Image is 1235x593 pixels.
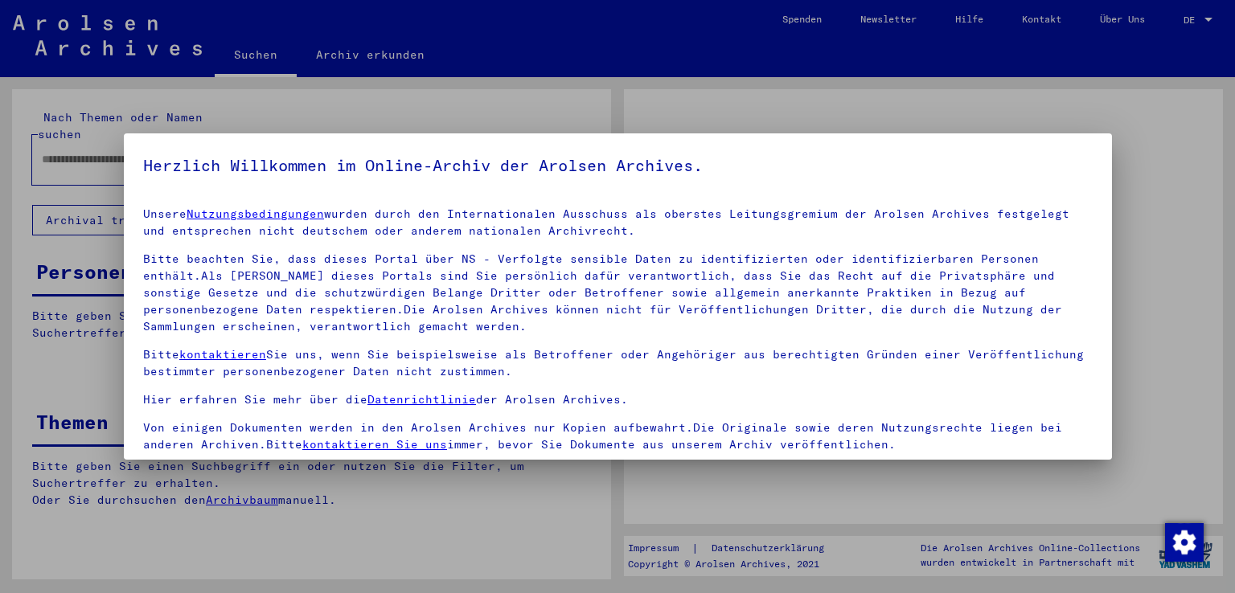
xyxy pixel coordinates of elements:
h5: Herzlich Willkommen im Online-Archiv der Arolsen Archives. [143,153,1093,178]
a: Nutzungsbedingungen [187,207,324,221]
p: Bitte beachten Sie, dass dieses Portal über NS - Verfolgte sensible Daten zu identifizierten oder... [143,251,1093,335]
a: kontaktieren Sie uns [302,437,447,452]
p: Hier erfahren Sie mehr über die der Arolsen Archives. [143,391,1093,408]
a: kontaktieren [179,347,266,362]
p: Bitte Sie uns, wenn Sie beispielsweise als Betroffener oder Angehöriger aus berechtigten Gründen ... [143,346,1093,380]
p: Von einigen Dokumenten werden in den Arolsen Archives nur Kopien aufbewahrt.Die Originale sowie d... [143,419,1093,453]
a: Datenrichtlinie [367,392,476,407]
p: Unsere wurden durch den Internationalen Ausschuss als oberstes Leitungsgremium der Arolsen Archiv... [143,206,1093,239]
img: Zustimmung ändern [1165,523,1204,562]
